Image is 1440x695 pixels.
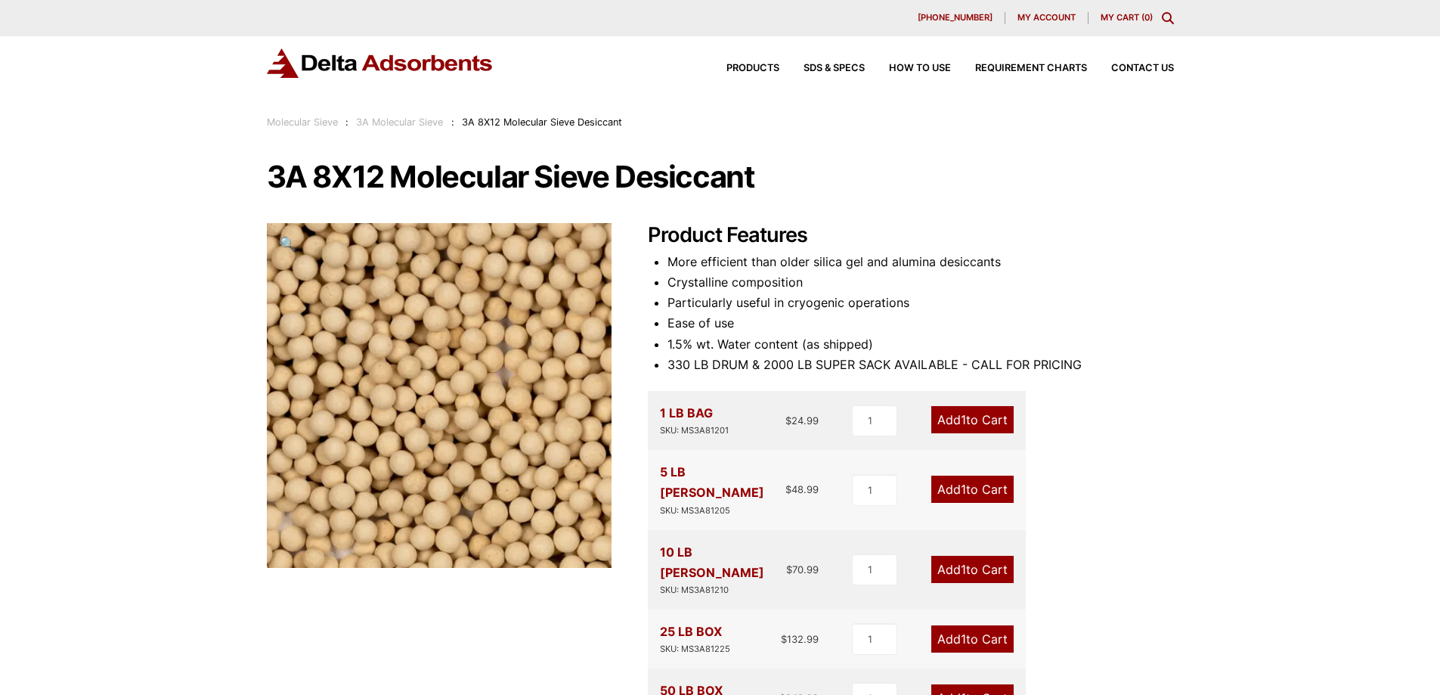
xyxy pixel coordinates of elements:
[726,64,779,73] span: Products
[906,12,1005,24] a: [PHONE_NUMBER]
[1087,64,1174,73] a: Contact Us
[931,556,1014,583] a: Add1to Cart
[267,223,308,265] a: View full-screen image gallery
[889,64,951,73] span: How to Use
[781,633,819,645] bdi: 132.99
[785,414,791,427] span: $
[660,462,786,517] div: 5 LB [PERSON_NAME]
[779,64,865,73] a: SDS & SPECS
[667,272,1174,293] li: Crystalline composition
[660,504,786,518] div: SKU: MS3A81205
[660,403,729,438] div: 1 LB BAG
[702,64,779,73] a: Products
[961,562,966,577] span: 1
[267,223,612,568] img: 3A 8X12 Molecular Sieve Desiccant
[660,642,730,656] div: SKU: MS3A81225
[451,116,454,128] span: :
[865,64,951,73] a: How to Use
[785,483,791,495] span: $
[345,116,348,128] span: :
[931,406,1014,433] a: Add1to Cart
[667,313,1174,334] li: Ease of use
[975,64,1087,73] span: Requirement Charts
[961,412,966,427] span: 1
[356,116,443,128] a: 3A Molecular Sieve
[267,116,338,128] a: Molecular Sieve
[931,625,1014,653] a: Add1to Cart
[660,583,787,597] div: SKU: MS3A81210
[785,483,819,495] bdi: 48.99
[1162,12,1174,24] div: Toggle Modal Content
[648,223,1174,248] h2: Product Features
[951,64,1087,73] a: Requirement Charts
[267,48,494,78] img: Delta Adsorbents
[1144,12,1150,23] span: 0
[660,424,729,438] div: SKU: MS3A81201
[267,161,1174,193] h1: 3A 8X12 Molecular Sieve Desiccant
[804,64,865,73] span: SDS & SPECS
[1005,12,1089,24] a: My account
[267,386,612,402] a: 3A 8X12 Molecular Sieve Desiccant
[462,116,622,128] span: 3A 8X12 Molecular Sieve Desiccant
[785,414,819,427] bdi: 24.99
[667,293,1174,313] li: Particularly useful in cryogenic operations
[660,622,730,656] div: 25 LB BOX
[1017,14,1076,22] span: My account
[918,14,993,22] span: [PHONE_NUMBER]
[786,563,819,576] bdi: 70.99
[961,482,966,497] span: 1
[931,476,1014,503] a: Add1to Cart
[667,355,1174,375] li: 330 LB DRUM & 2000 LB SUPER SACK AVAILABLE - CALL FOR PRICING
[279,235,296,252] span: 🔍
[667,334,1174,355] li: 1.5% wt. Water content (as shipped)
[1111,64,1174,73] span: Contact Us
[781,633,787,645] span: $
[660,542,787,597] div: 10 LB [PERSON_NAME]
[1101,12,1153,23] a: My Cart (0)
[667,252,1174,272] li: More efficient than older silica gel and alumina desiccants
[961,631,966,647] span: 1
[786,563,792,576] span: $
